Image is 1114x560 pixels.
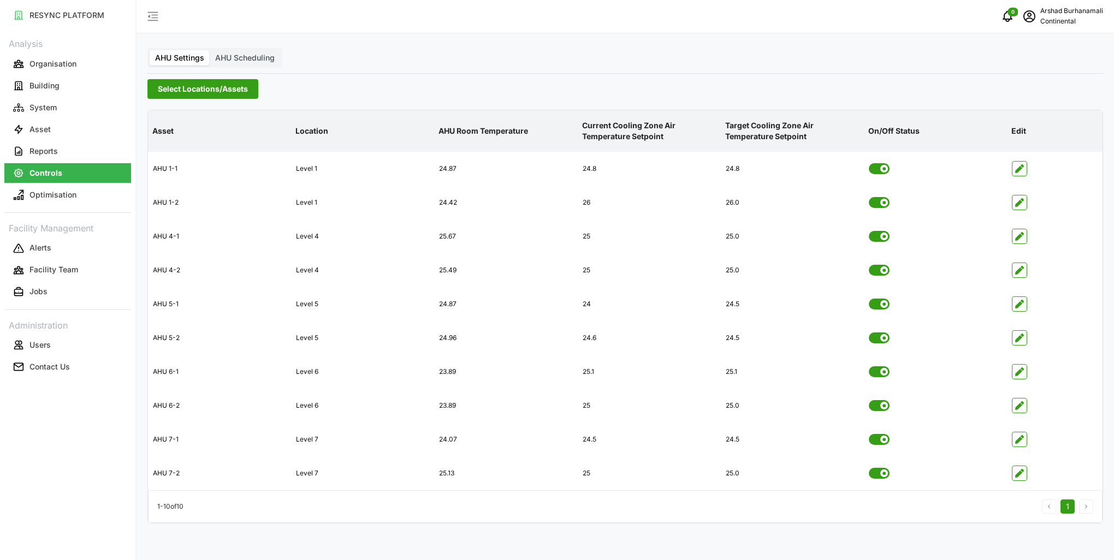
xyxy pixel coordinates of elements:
[292,189,434,216] div: Level 1
[578,156,720,182] div: 24.8
[435,392,577,419] div: 23.89
[4,140,131,162] a: Reports
[29,242,51,253] p: Alerts
[866,117,1005,145] p: On/Off Status
[578,189,720,216] div: 26
[4,53,131,75] a: Organisation
[150,117,289,145] p: Asset
[292,460,434,487] div: Level 7
[4,317,131,332] p: Administration
[435,189,577,216] div: 24.42
[29,80,60,91] p: Building
[149,426,291,453] div: AHU 7-1
[721,223,863,250] div: 25.0
[149,325,291,352] div: AHU 5-2
[578,291,720,318] div: 24
[721,291,863,318] div: 24.5
[435,359,577,385] div: 23.89
[4,219,131,235] p: Facility Management
[578,359,720,385] div: 25.1
[435,426,577,453] div: 24.07
[1011,8,1015,16] span: 0
[435,325,577,352] div: 24.96
[4,239,131,258] button: Alerts
[435,156,577,182] div: 24.87
[4,4,131,26] a: RESYNC PLATFORM
[721,426,863,453] div: 24.5
[149,223,291,250] div: AHU 4-1
[292,156,434,182] div: Level 1
[29,124,51,135] p: Asset
[293,117,432,145] p: Location
[29,264,78,275] p: Facility Team
[1040,16,1103,27] p: Continental
[29,361,70,372] p: Contact Us
[1018,5,1040,27] button: schedule
[29,189,76,200] p: Optimisation
[292,223,434,250] div: Level 4
[580,111,719,151] p: Current Cooling Zone Air Temperature Setpoint
[721,460,863,487] div: 25.0
[4,54,131,74] button: Organisation
[4,141,131,161] button: Reports
[292,359,434,385] div: Level 6
[721,325,863,352] div: 24.5
[292,426,434,453] div: Level 7
[29,168,62,178] p: Controls
[4,356,131,378] a: Contact Us
[292,325,434,352] div: Level 5
[292,257,434,284] div: Level 4
[29,146,58,157] p: Reports
[578,223,720,250] div: 25
[435,257,577,284] div: 25.49
[4,281,131,303] a: Jobs
[578,257,720,284] div: 25
[4,120,131,139] button: Asset
[4,76,131,96] button: Building
[4,185,131,205] button: Optimisation
[4,5,131,25] button: RESYNC PLATFORM
[1060,499,1075,514] button: 1
[4,334,131,356] a: Users
[158,80,248,98] span: Select Locations/Assets
[578,325,720,352] div: 24.6
[4,162,131,184] a: Controls
[435,223,577,250] div: 25.67
[29,286,48,297] p: Jobs
[29,339,51,350] p: Users
[4,184,131,206] a: Optimisation
[4,335,131,355] button: Users
[4,35,131,51] p: Analysis
[29,58,76,69] p: Organisation
[578,426,720,453] div: 24.5
[215,53,275,62] span: AHU Scheduling
[149,189,291,216] div: AHU 1-2
[4,97,131,118] a: System
[721,392,863,419] div: 25.0
[435,460,577,487] div: 25.13
[4,357,131,377] button: Contact Us
[149,291,291,318] div: AHU 5-1
[147,79,258,99] button: Select Locations/Assets
[4,118,131,140] a: Asset
[1009,117,1100,145] p: Edit
[4,75,131,97] a: Building
[4,282,131,302] button: Jobs
[155,53,204,62] span: AHU Settings
[29,102,57,113] p: System
[29,10,104,21] p: RESYNC PLATFORM
[721,156,863,182] div: 24.8
[149,156,291,182] div: AHU 1-1
[292,291,434,318] div: Level 5
[436,117,575,145] p: AHU Room Temperature
[578,392,720,419] div: 25
[997,5,1018,27] button: notifications
[721,257,863,284] div: 25.0
[4,260,131,280] button: Facility Team
[149,392,291,419] div: AHU 6-2
[157,502,183,512] p: 1 - 10 of 10
[4,259,131,281] a: Facility Team
[292,392,434,419] div: Level 6
[721,189,863,216] div: 26.0
[4,163,131,183] button: Controls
